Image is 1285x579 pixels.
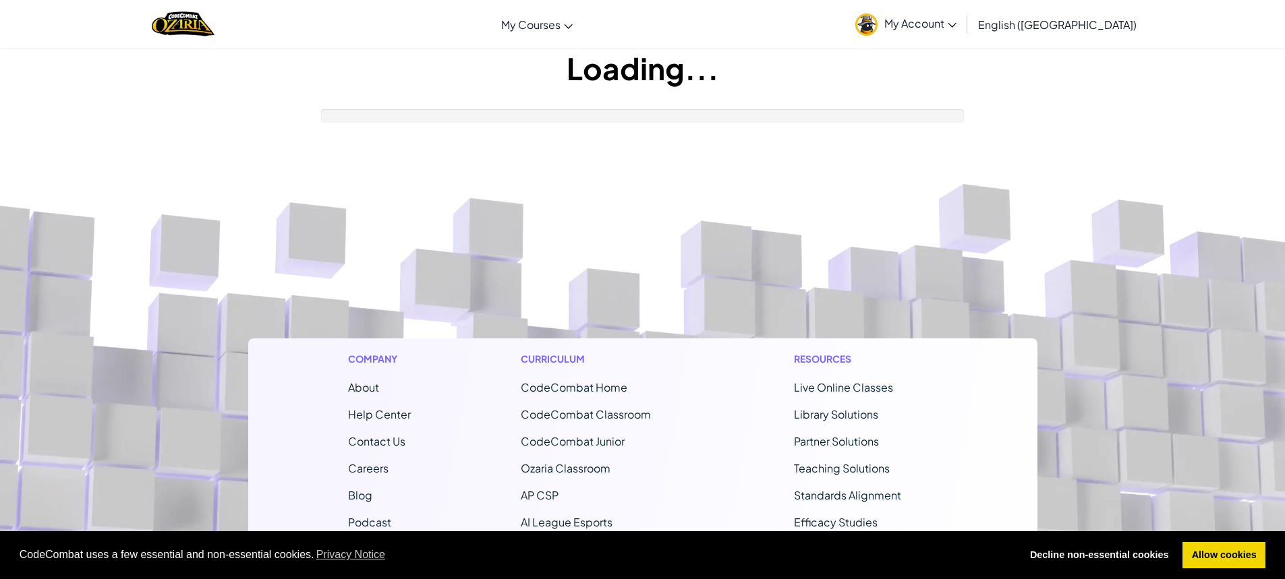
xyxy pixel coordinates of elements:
[849,3,963,45] a: My Account
[152,10,215,38] a: Ozaria by CodeCombat logo
[521,515,612,529] a: AI League Esports
[521,380,627,394] span: CodeCombat Home
[348,380,379,394] a: About
[794,352,938,366] h1: Resources
[348,461,389,475] a: Careers
[1182,542,1265,569] a: allow cookies
[855,13,878,36] img: avatar
[971,6,1143,42] a: English ([GEOGRAPHIC_DATA])
[794,380,893,394] a: Live Online Classes
[314,545,388,565] a: learn more about cookies
[794,434,879,448] a: Partner Solutions
[978,18,1137,32] span: English ([GEOGRAPHIC_DATA])
[494,6,579,42] a: My Courses
[348,488,372,502] a: Blog
[348,434,405,448] span: Contact Us
[348,352,411,366] h1: Company
[152,10,215,38] img: Home
[794,407,878,421] a: Library Solutions
[20,545,1010,565] span: CodeCombat uses a few essential and non-essential cookies.
[794,515,878,529] a: Efficacy Studies
[348,515,391,529] a: Podcast
[521,407,651,421] a: CodeCombat Classroom
[521,434,625,448] a: CodeCombat Junior
[501,18,561,32] span: My Courses
[794,488,901,502] a: Standards Alignment
[521,461,610,475] a: Ozaria Classroom
[521,352,684,366] h1: Curriculum
[348,407,411,421] a: Help Center
[884,16,956,30] span: My Account
[521,488,559,502] a: AP CSP
[794,461,890,475] a: Teaching Solutions
[1021,542,1178,569] a: deny cookies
